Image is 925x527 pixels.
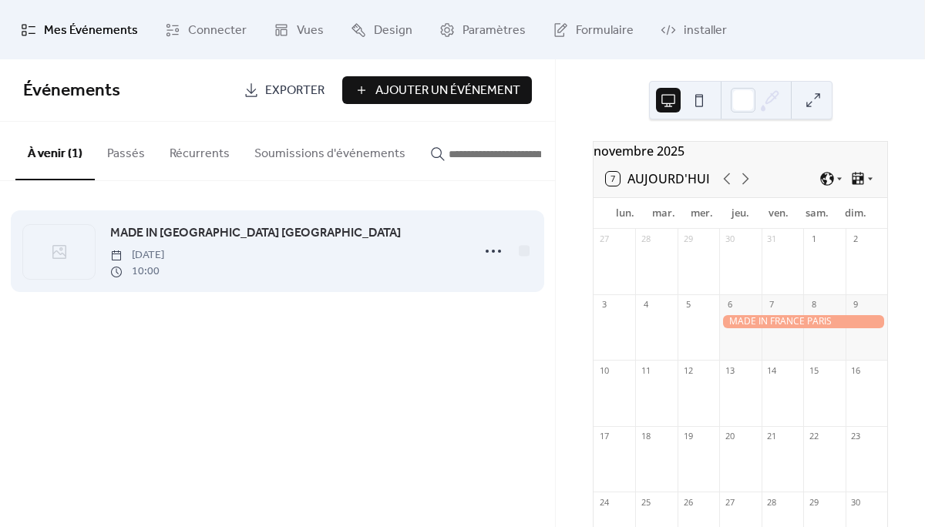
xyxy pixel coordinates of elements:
div: 11 [640,364,651,376]
button: Ajouter Un Événement [342,76,532,104]
div: 31 [766,233,778,245]
span: Vues [297,18,324,42]
div: 12 [682,364,694,376]
div: 5 [682,299,694,310]
div: mer. [683,198,721,229]
span: Design [374,18,412,42]
span: Connecter [188,18,247,42]
div: lun. [606,198,644,229]
div: 7 [766,299,778,310]
button: Soumissions d'événements [242,122,418,179]
span: 10:00 [110,263,164,280]
div: 23 [850,431,862,442]
span: Mes Événements [44,18,138,42]
a: Connecter [153,6,258,53]
a: MADE IN [GEOGRAPHIC_DATA] [GEOGRAPHIC_DATA] [110,223,401,243]
div: novembre 2025 [594,142,887,160]
span: [DATE] [110,247,164,263]
a: Mes Événements [9,6,150,53]
a: Design [339,6,424,53]
a: Exporter [232,76,336,104]
div: 17 [598,431,610,442]
div: 2 [850,233,862,245]
a: Vues [262,6,335,53]
div: 6 [724,299,735,310]
div: 22 [808,431,819,442]
div: 30 [724,233,735,245]
div: 29 [682,233,694,245]
div: 14 [766,364,778,376]
div: 13 [724,364,735,376]
div: 28 [766,496,778,508]
span: Exporter [265,82,325,100]
button: À venir (1) [15,122,95,180]
div: MADE IN FRANCE PARIS [719,315,887,328]
div: 27 [724,496,735,508]
span: Ajouter Un Événement [375,82,520,100]
span: Paramètres [462,18,526,42]
button: Récurrents [157,122,242,179]
div: 3 [598,299,610,310]
span: Formulaire [576,18,634,42]
span: MADE IN [GEOGRAPHIC_DATA] [GEOGRAPHIC_DATA] [110,224,401,243]
div: 24 [598,496,610,508]
div: 25 [640,496,651,508]
div: 16 [850,364,862,376]
span: Événements [23,74,120,108]
div: 4 [640,299,651,310]
div: 8 [808,299,819,310]
div: 9 [850,299,862,310]
div: 1 [808,233,819,245]
div: mar. [644,198,683,229]
div: 10 [598,364,610,376]
div: 21 [766,431,778,442]
div: ven. [759,198,798,229]
button: Passés [95,122,157,179]
div: 28 [640,233,651,245]
div: jeu. [721,198,760,229]
div: dim. [836,198,875,229]
a: Paramètres [428,6,537,53]
div: 30 [850,496,862,508]
span: installer [684,18,727,42]
a: installer [649,6,738,53]
button: 7Aujourd'hui [600,168,715,190]
div: 20 [724,431,735,442]
div: 26 [682,496,694,508]
div: 19 [682,431,694,442]
div: sam. [798,198,836,229]
div: 18 [640,431,651,442]
div: 29 [808,496,819,508]
div: 27 [598,233,610,245]
div: 15 [808,364,819,376]
a: Formulaire [541,6,645,53]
